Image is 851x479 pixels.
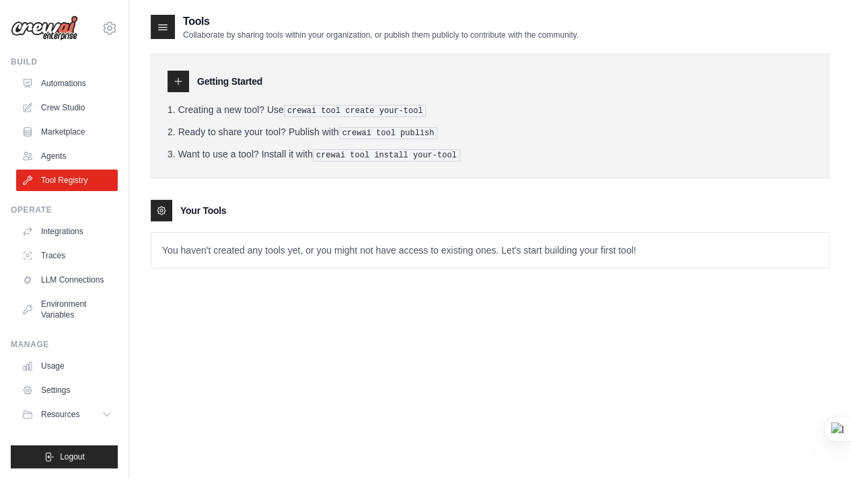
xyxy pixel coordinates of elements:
a: Crew Studio [16,97,118,118]
pre: crewai tool create your-tool [284,105,427,117]
a: Automations [16,73,118,94]
a: Usage [16,355,118,377]
button: Resources [16,404,118,425]
p: You haven't created any tools yet, or you might not have access to existing ones. Let's start bui... [151,233,829,268]
li: Want to use a tool? Install it with [168,147,813,161]
a: Marketplace [16,121,118,143]
p: Collaborate by sharing tools within your organization, or publish them publicly to contribute wit... [183,30,579,40]
pre: crewai tool install your-tool [313,149,460,161]
div: Operate [11,205,118,215]
a: Agents [16,145,118,167]
div: Build [11,57,118,67]
h2: Tools [183,13,579,30]
img: Logo [11,15,78,41]
a: Environment Variables [16,293,118,326]
a: Tool Registry [16,170,118,191]
a: Integrations [16,221,118,242]
div: Manage [11,339,118,350]
pre: crewai tool publish [339,127,438,139]
h3: Your Tools [180,204,226,217]
li: Creating a new tool? Use [168,103,813,117]
span: Logout [60,451,85,462]
span: Resources [41,409,79,420]
li: Ready to share your tool? Publish with [168,125,813,139]
button: Logout [11,445,118,468]
h3: Getting Started [197,75,262,88]
a: Settings [16,379,118,401]
a: Traces [16,245,118,266]
a: LLM Connections [16,269,118,291]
